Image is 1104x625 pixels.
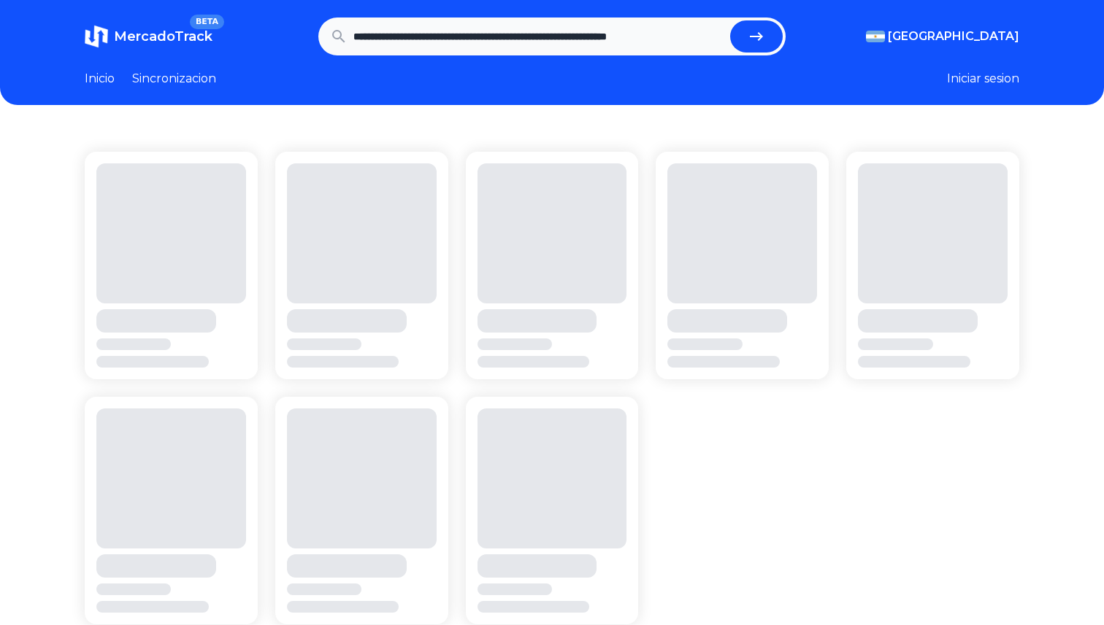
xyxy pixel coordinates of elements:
button: Iniciar sesion [947,70,1019,88]
span: MercadoTrack [114,28,212,44]
a: Sincronizacion [132,70,216,88]
img: MercadoTrack [85,25,108,48]
span: BETA [190,15,224,29]
span: [GEOGRAPHIC_DATA] [888,28,1019,45]
a: MercadoTrackBETA [85,25,212,48]
a: Inicio [85,70,115,88]
button: [GEOGRAPHIC_DATA] [866,28,1019,45]
img: Argentina [866,31,885,42]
